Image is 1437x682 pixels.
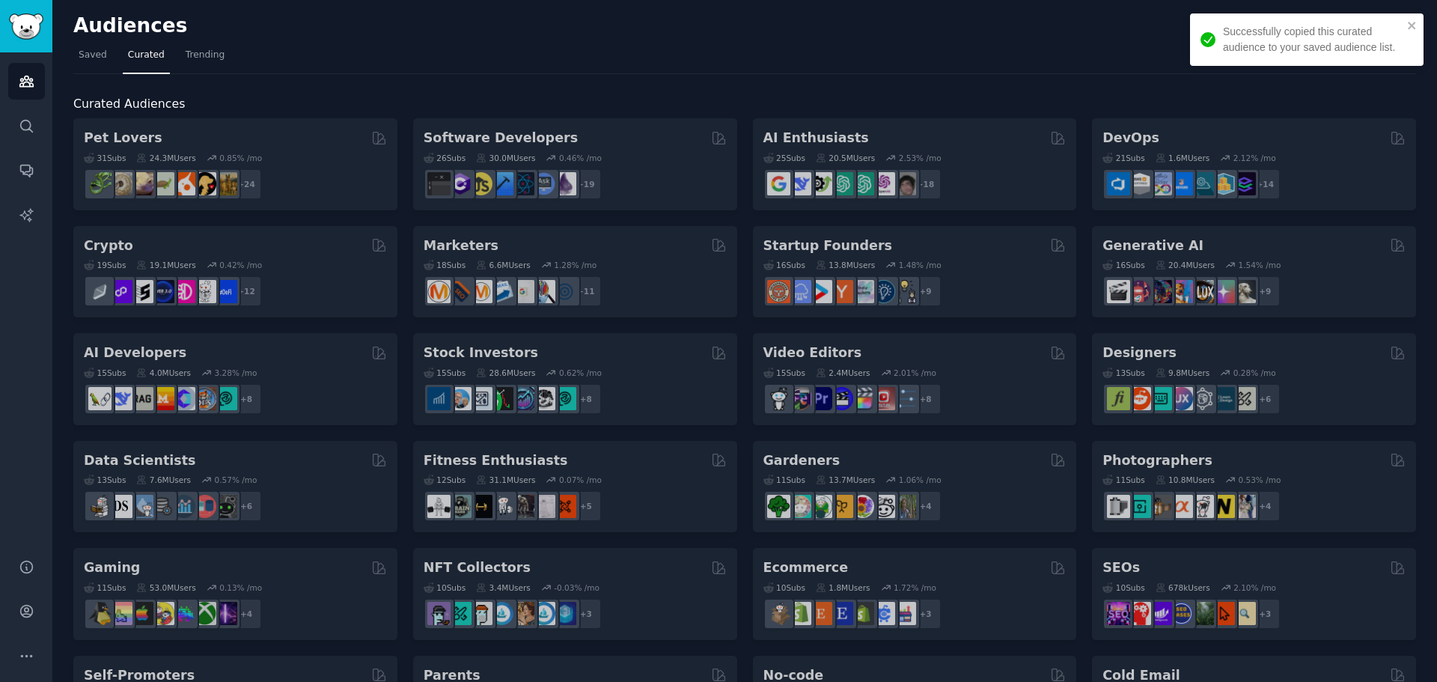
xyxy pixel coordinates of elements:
span: Trending [186,49,225,62]
h2: Audiences [73,14,1295,38]
span: Saved [79,49,107,62]
button: close [1407,19,1418,31]
a: Curated [123,43,170,74]
div: Successfully copied this curated audience to your saved audience list. [1223,24,1403,55]
span: Curated Audiences [73,95,185,114]
a: Saved [73,43,112,74]
img: GummySearch logo [9,13,43,40]
a: Trending [180,43,230,74]
span: Curated [128,49,165,62]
